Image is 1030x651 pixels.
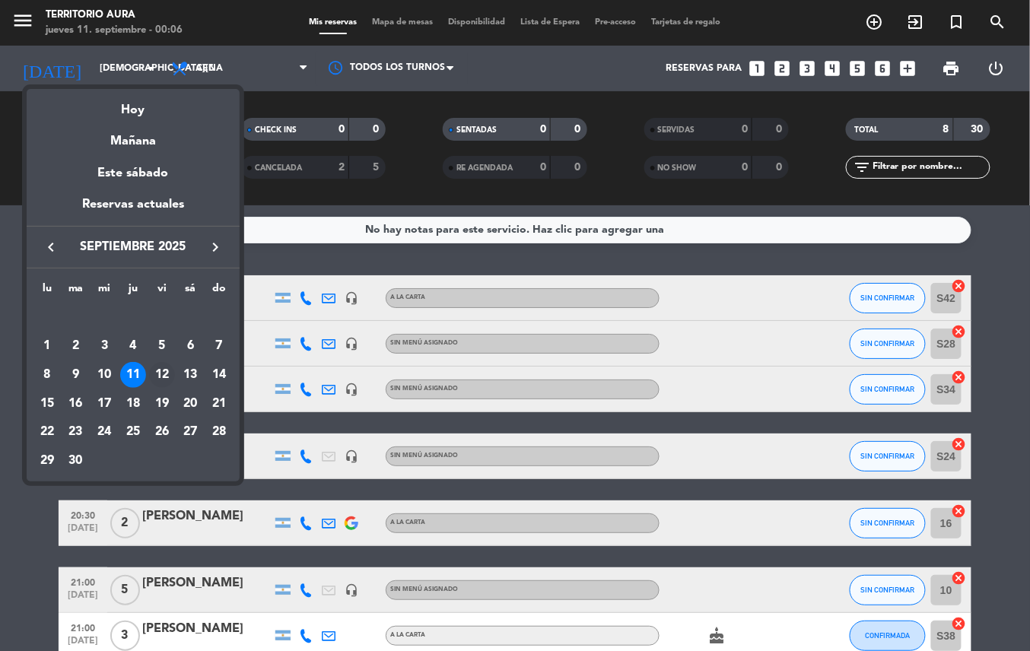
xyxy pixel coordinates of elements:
[149,391,175,417] div: 19
[120,419,146,445] div: 25
[149,362,175,388] div: 12
[63,333,89,359] div: 2
[177,362,203,388] div: 13
[120,362,146,388] div: 11
[148,418,176,446] td: 26 de septiembre de 2025
[148,280,176,303] th: viernes
[34,448,60,474] div: 29
[206,419,232,445] div: 28
[119,332,148,360] td: 4 de septiembre de 2025
[176,360,205,389] td: 13 de septiembre de 2025
[37,237,65,257] button: keyboard_arrow_left
[202,237,229,257] button: keyboard_arrow_right
[177,419,203,445] div: 27
[33,389,62,418] td: 15 de septiembre de 2025
[33,280,62,303] th: lunes
[176,418,205,446] td: 27 de septiembre de 2025
[90,360,119,389] td: 10 de septiembre de 2025
[148,332,176,360] td: 5 de septiembre de 2025
[33,360,62,389] td: 8 de septiembre de 2025
[63,448,89,474] div: 30
[90,389,119,418] td: 17 de septiembre de 2025
[176,332,205,360] td: 6 de septiembre de 2025
[119,360,148,389] td: 11 de septiembre de 2025
[34,391,60,417] div: 15
[177,391,203,417] div: 20
[120,333,146,359] div: 4
[90,280,119,303] th: miércoles
[176,389,205,418] td: 20 de septiembre de 2025
[65,237,202,257] span: septiembre 2025
[27,89,240,120] div: Hoy
[63,391,89,417] div: 16
[62,332,91,360] td: 2 de septiembre de 2025
[91,391,117,417] div: 17
[206,391,232,417] div: 21
[34,362,60,388] div: 8
[42,238,60,256] i: keyboard_arrow_left
[34,333,60,359] div: 1
[120,391,146,417] div: 18
[149,419,175,445] div: 26
[177,333,203,359] div: 6
[62,389,91,418] td: 16 de septiembre de 2025
[90,332,119,360] td: 3 de septiembre de 2025
[62,446,91,475] td: 30 de septiembre de 2025
[176,280,205,303] th: sábado
[206,362,232,388] div: 14
[119,389,148,418] td: 18 de septiembre de 2025
[27,152,240,195] div: Este sábado
[149,333,175,359] div: 5
[91,333,117,359] div: 3
[62,280,91,303] th: martes
[27,120,240,151] div: Mañana
[119,280,148,303] th: jueves
[27,195,240,226] div: Reservas actuales
[206,238,224,256] i: keyboard_arrow_right
[63,419,89,445] div: 23
[206,333,232,359] div: 7
[33,303,234,332] td: SEP.
[91,419,117,445] div: 24
[33,332,62,360] td: 1 de septiembre de 2025
[62,418,91,446] td: 23 de septiembre de 2025
[205,280,234,303] th: domingo
[148,389,176,418] td: 19 de septiembre de 2025
[63,362,89,388] div: 9
[205,389,234,418] td: 21 de septiembre de 2025
[148,360,176,389] td: 12 de septiembre de 2025
[90,418,119,446] td: 24 de septiembre de 2025
[205,418,234,446] td: 28 de septiembre de 2025
[205,360,234,389] td: 14 de septiembre de 2025
[33,446,62,475] td: 29 de septiembre de 2025
[119,418,148,446] td: 25 de septiembre de 2025
[34,419,60,445] div: 22
[62,360,91,389] td: 9 de septiembre de 2025
[91,362,117,388] div: 10
[205,332,234,360] td: 7 de septiembre de 2025
[33,418,62,446] td: 22 de septiembre de 2025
